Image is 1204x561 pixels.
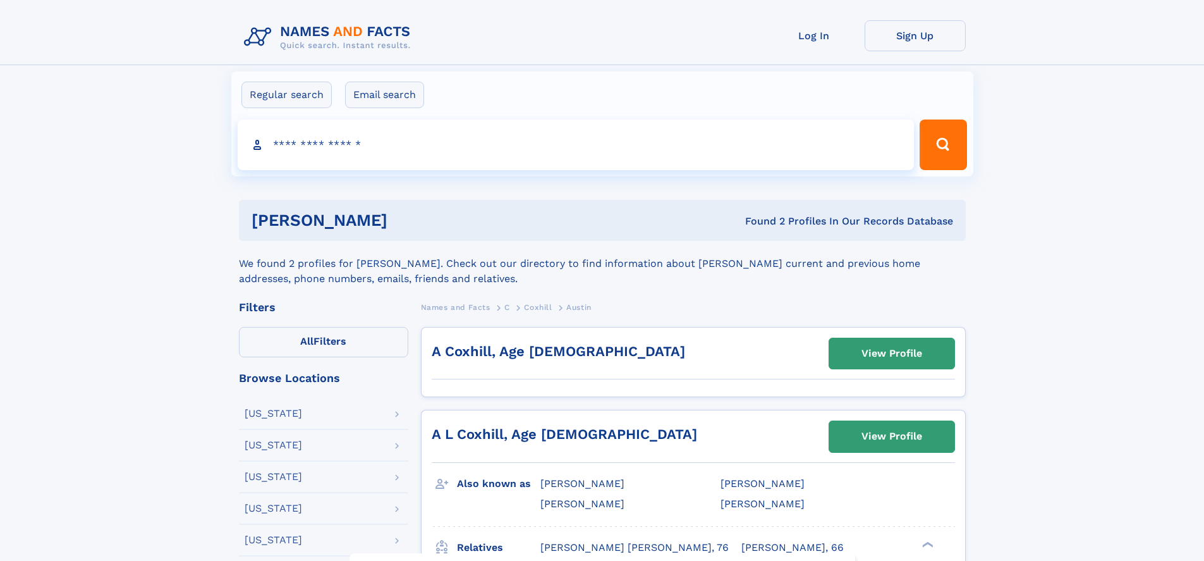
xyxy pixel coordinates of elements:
[239,327,408,357] label: Filters
[239,20,421,54] img: Logo Names and Facts
[345,82,424,108] label: Email search
[566,214,953,228] div: Found 2 Profiles In Our Records Database
[241,82,332,108] label: Regular search
[721,498,805,510] span: [PERSON_NAME]
[457,537,540,558] h3: Relatives
[421,299,490,315] a: Names and Facts
[239,373,408,384] div: Browse Locations
[861,339,922,368] div: View Profile
[829,421,954,452] a: View Profile
[540,498,624,510] span: [PERSON_NAME]
[245,409,302,419] div: [US_STATE]
[861,422,922,451] div: View Profile
[504,303,510,312] span: C
[741,541,844,555] a: [PERSON_NAME], 66
[504,299,510,315] a: C
[245,440,302,450] div: [US_STATE]
[865,20,966,51] a: Sign Up
[540,478,624,490] span: [PERSON_NAME]
[920,120,966,170] button: Search Button
[524,303,552,312] span: Coxhill
[245,503,302,514] div: [US_STATE]
[829,338,954,369] a: View Profile
[457,473,540,495] h3: Also known as
[252,213,566,228] h1: [PERSON_NAME]
[245,472,302,482] div: [US_STATE]
[432,426,697,442] a: A L Coxhill, Age [DEMOGRAPHIC_DATA]
[721,478,805,490] span: [PERSON_NAME]
[238,120,915,170] input: search input
[245,535,302,545] div: [US_STATE]
[566,303,592,312] span: Austin
[432,343,685,359] a: A Coxhill, Age [DEMOGRAPHIC_DATA]
[763,20,865,51] a: Log In
[239,302,408,313] div: Filters
[540,541,729,555] a: [PERSON_NAME] [PERSON_NAME], 76
[239,241,966,287] div: We found 2 profiles for [PERSON_NAME]. Check out our directory to find information about [PERSON_...
[919,540,934,548] div: ❯
[300,335,313,347] span: All
[524,299,552,315] a: Coxhill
